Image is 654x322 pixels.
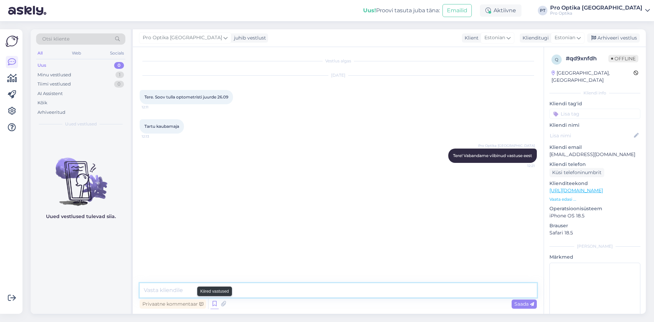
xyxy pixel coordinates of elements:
div: 0 [114,81,124,88]
img: No chats [31,145,131,207]
div: Tiimi vestlused [37,81,71,88]
p: Klienditeekond [549,180,640,187]
div: Kõik [37,99,47,106]
div: 1 [115,72,124,78]
div: [PERSON_NAME] [549,243,640,249]
span: Otsi kliente [42,35,69,43]
input: Lisa nimi [550,132,633,139]
span: Pro Optika [GEOGRAPHIC_DATA] [143,34,222,42]
span: Uued vestlused [65,121,97,127]
div: Küsi telefoninumbrit [549,168,604,177]
p: Kliendi telefon [549,161,640,168]
p: Brauser [549,222,640,229]
div: 0 [114,62,124,69]
p: Operatsioonisüsteem [549,205,640,212]
button: Emailid [442,4,472,17]
div: Kliendi info [549,90,640,96]
span: Tere! Vabandame viibinud vastuse eest [453,153,532,158]
div: Uus [37,62,46,69]
div: Vestlus algas [140,58,537,64]
p: Uued vestlused tulevad siia. [46,213,116,220]
div: Minu vestlused [37,72,71,78]
div: Aktiivne [480,4,521,17]
a: Pro Optika [GEOGRAPHIC_DATA]Pro Optika [550,5,650,16]
span: Offline [608,55,638,62]
div: PT [538,6,547,15]
p: iPhone OS 18.5 [549,212,640,219]
div: AI Assistent [37,90,63,97]
p: Kliendi email [549,144,640,151]
span: Tartu kaubamaja [144,124,179,129]
div: # qd9xnfdh [566,55,608,63]
div: Klienditugi [520,34,549,42]
p: Safari 18.5 [549,229,640,236]
div: juhib vestlust [231,34,266,42]
a: [URL][DOMAIN_NAME] [549,187,603,194]
div: Web [71,49,82,58]
div: [GEOGRAPHIC_DATA], [GEOGRAPHIC_DATA] [551,70,634,84]
div: Proovi tasuta juba täna: [363,6,440,15]
div: Socials [109,49,125,58]
p: Vaata edasi ... [549,196,640,202]
img: Askly Logo [5,35,18,48]
span: 12:21 [509,163,535,168]
div: Arhiveeritud [37,109,65,116]
div: [DATE] [140,72,537,78]
div: Pro Optika [GEOGRAPHIC_DATA] [550,5,642,11]
span: q [555,57,558,62]
span: 12:11 [142,105,167,110]
p: Märkmed [549,254,640,261]
p: Kliendi nimi [549,122,640,129]
span: Tere. Soov tulla optometristi juurde 26.09 [144,94,228,99]
div: Pro Optika [550,11,642,16]
small: Kiired vastused [200,288,229,294]
span: Saada [514,301,534,307]
span: Pro Optika [GEOGRAPHIC_DATA] [478,143,535,148]
div: Klient [462,34,479,42]
div: Arhiveeri vestlus [587,33,640,43]
span: 12:13 [142,134,167,139]
input: Lisa tag [549,109,640,119]
p: Kliendi tag'id [549,100,640,107]
p: [EMAIL_ADDRESS][DOMAIN_NAME] [549,151,640,158]
b: Uus! [363,7,376,14]
span: Estonian [555,34,575,42]
div: All [36,49,44,58]
span: Estonian [484,34,505,42]
div: Privaatne kommentaar [140,300,206,309]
